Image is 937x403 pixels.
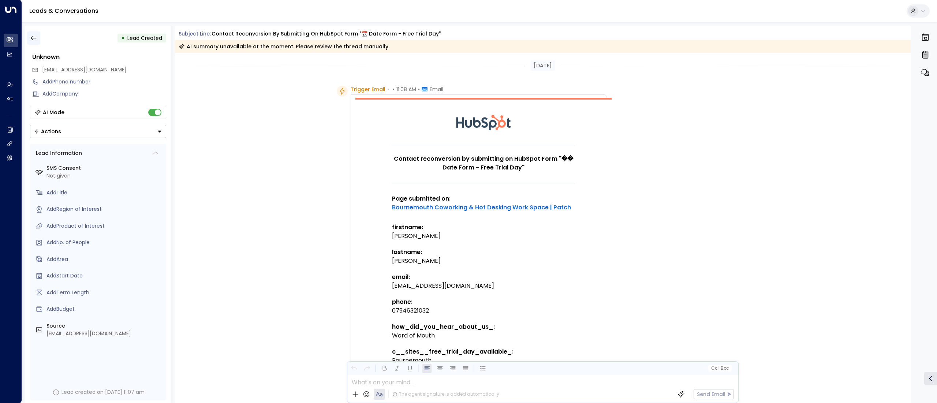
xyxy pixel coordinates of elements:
div: AI Mode [43,109,64,116]
label: SMS Consent [46,164,163,172]
label: Source [46,322,163,330]
span: Email [430,86,443,93]
div: AddBudget [46,305,163,313]
button: Actions [30,125,166,138]
div: Bournemouth [392,356,575,365]
div: AddNo. of People [46,239,163,246]
strong: email: [392,273,410,281]
div: • [121,31,125,45]
strong: phone: [392,298,412,306]
div: Word of Mouth [392,331,575,340]
div: AddTerm Length [46,289,163,296]
div: Not given [46,172,163,180]
strong: Page submitted on: [392,194,571,212]
span: josephpauldenny@gmail.com [42,66,127,74]
div: [PERSON_NAME] [392,232,575,240]
span: [EMAIL_ADDRESS][DOMAIN_NAME] [42,66,127,73]
button: Redo [362,364,372,373]
div: AddRegion of Interest [46,205,163,213]
div: The agent signature is added automatically [392,391,499,398]
strong: lastname: [392,248,422,256]
div: [EMAIL_ADDRESS][DOMAIN_NAME] [46,330,163,337]
div: AddCompany [42,90,166,98]
button: Undo [350,364,359,373]
div: AddProduct of Interest [46,222,163,230]
span: Trigger Email [351,86,385,93]
strong: firstname: [392,223,423,231]
div: Lead created on [DATE] 11:07 am [61,388,145,396]
div: [DATE] [531,60,555,71]
div: AddTitle [46,189,163,197]
div: [EMAIL_ADDRESS][DOMAIN_NAME] [392,281,575,290]
span: 11:08 AM [396,86,416,93]
strong: how_did_you_hear_about_us_: [392,322,495,331]
span: Subject Line: [179,30,211,37]
span: • [387,86,389,93]
div: Actions [34,128,61,135]
div: AddPhone number [42,78,166,86]
strong: c__sites__free_trial_day_available_: [392,347,514,356]
img: HubSpot [456,100,511,145]
div: Unknown [32,53,166,61]
div: Contact reconversion by submitting on HubSpot Form "📆 Date Form - Free Trial Day" [212,30,441,38]
div: AddStart Date [46,272,163,280]
a: Leads & Conversations [29,7,98,15]
div: 07946321032 [392,306,575,315]
span: Cc Bcc [711,366,728,371]
div: AddArea [46,255,163,263]
div: AI summary unavailable at the moment. Please review the thread manually. [179,43,389,50]
span: • [393,86,395,93]
button: Cc|Bcc [708,365,731,372]
div: [PERSON_NAME] [392,257,575,265]
span: | [718,366,720,371]
a: Bournemouth Coworking & Hot Desking Work Space | Patch [392,203,571,212]
h1: Contact reconversion by submitting on HubSpot Form "�� Date Form - Free Trial Day" [392,154,575,172]
span: • [418,86,420,93]
div: Lead Information [33,149,82,157]
div: Button group with a nested menu [30,125,166,138]
span: Lead Created [127,34,162,42]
